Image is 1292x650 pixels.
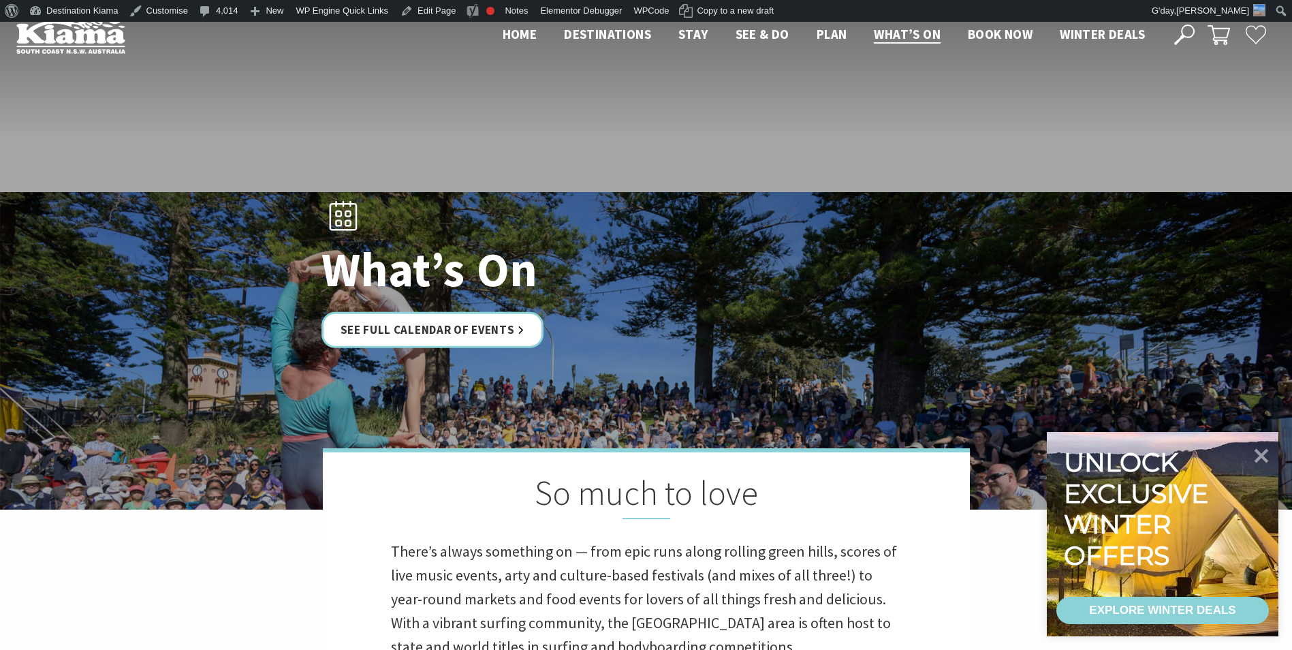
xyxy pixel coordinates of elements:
[1064,447,1214,571] div: Unlock exclusive winter offers
[1089,597,1235,624] div: EXPLORE WINTER DEALS
[16,16,125,54] img: Kiama Logo
[1176,5,1249,16] span: [PERSON_NAME]
[391,473,902,519] h2: So much to love
[489,24,1159,46] nav: Main Menu
[503,26,537,42] span: Home
[968,26,1033,42] span: Book now
[678,26,708,42] span: Stay
[1056,597,1269,624] a: EXPLORE WINTER DEALS
[564,26,651,42] span: Destinations
[1253,4,1265,16] img: 3-150x150.jpg
[874,26,941,42] span: What’s On
[486,7,494,15] div: Focus keyphrase not set
[1060,26,1145,42] span: Winter Deals
[736,26,789,42] span: See & Do
[321,312,544,348] a: See Full Calendar of Events
[817,26,847,42] span: Plan
[321,243,706,296] h1: What’s On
